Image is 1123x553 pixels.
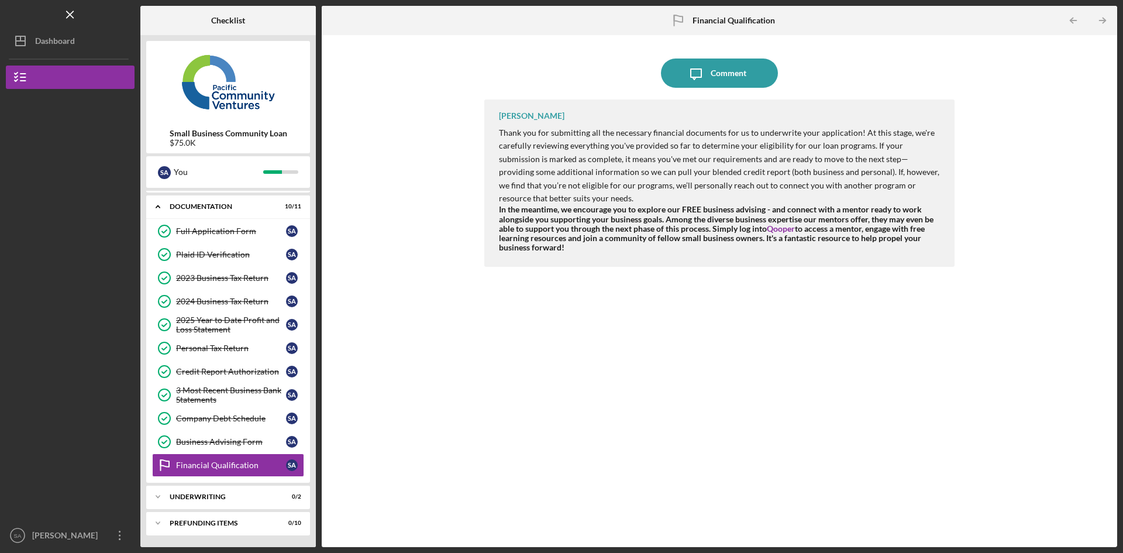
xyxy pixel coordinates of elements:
[152,430,304,454] a: Business Advising FormSA
[158,166,171,179] div: S A
[176,273,286,283] div: 2023 Business Tax Return
[286,389,298,401] div: S A
[280,493,301,500] div: 0 / 2
[286,342,298,354] div: S A
[711,59,746,88] div: Comment
[499,111,564,121] div: [PERSON_NAME]
[146,47,310,117] img: Product logo
[499,204,933,252] strong: In the meantime, we encourage you to explore our FREE business advising - and connect with a ment...
[286,319,298,331] div: S A
[176,461,286,470] div: Financial Qualification
[286,272,298,284] div: S A
[35,29,75,56] div: Dashboard
[170,520,272,527] div: Prefunding Items
[152,243,304,266] a: Plaid ID VerificationSA
[152,336,304,360] a: Personal Tax ReturnSA
[286,436,298,448] div: S A
[176,414,286,423] div: Company Debt Schedule
[170,138,287,147] div: $75.0K
[176,297,286,306] div: 2024 Business Tax Return
[6,524,135,547] button: SA[PERSON_NAME]
[170,493,272,500] div: Underwriting
[286,413,298,424] div: S A
[174,162,263,182] div: You
[176,315,286,334] div: 2025 Year to Date Profit and Loss Statement
[170,203,272,210] div: Documentation
[152,219,304,243] a: Full Application FormSA
[286,296,298,307] div: S A
[693,16,775,25] b: Financial Qualification
[152,407,304,430] a: Company Debt ScheduleSA
[286,225,298,237] div: S A
[286,249,298,260] div: S A
[176,226,286,236] div: Full Application Form
[176,437,286,446] div: Business Advising Form
[152,454,304,477] a: Financial QualificationSA
[176,344,286,353] div: Personal Tax Return
[152,266,304,290] a: 2023 Business Tax ReturnSA
[29,524,105,550] div: [PERSON_NAME]
[152,290,304,313] a: 2024 Business Tax ReturnSA
[176,367,286,376] div: Credit Report Authorization
[286,459,298,471] div: S A
[14,533,22,539] text: SA
[286,366,298,377] div: S A
[152,383,304,407] a: 3 Most Recent Business Bank StatementsSA
[661,59,778,88] button: Comment
[152,360,304,383] a: Credit Report AuthorizationSA
[280,203,301,210] div: 10 / 11
[211,16,245,25] b: Checklist
[170,129,287,138] b: Small Business Community Loan
[767,224,795,233] a: Qooper
[280,520,301,527] div: 0 / 10
[152,313,304,336] a: 2025 Year to Date Profit and Loss StatementSA
[499,126,943,205] p: Thank you for submitting all the necessary financial documents for us to underwrite your applicat...
[6,29,135,53] button: Dashboard
[176,250,286,259] div: Plaid ID Verification
[176,386,286,404] div: 3 Most Recent Business Bank Statements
